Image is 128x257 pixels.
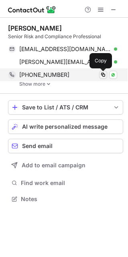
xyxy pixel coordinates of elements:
a: Show more [19,81,123,87]
span: Send email [22,143,53,149]
span: [PERSON_NAME][EMAIL_ADDRESS][DOMAIN_NAME] [19,58,111,66]
img: ContactOut v5.3.10 [8,5,56,14]
button: Send email [8,139,123,153]
button: Notes [8,193,123,205]
button: AI write personalized message [8,119,123,134]
div: Save to List / ATS / CRM [22,104,109,111]
button: save-profile-one-click [8,100,123,115]
span: [PHONE_NUMBER] [19,71,69,78]
span: [EMAIL_ADDRESS][DOMAIN_NAME] [19,45,111,53]
img: - [46,81,51,87]
span: Notes [21,195,120,203]
div: Senior Risk and Compliance Professional [8,33,123,40]
button: Find work email [8,177,123,189]
span: AI write personalized message [22,123,108,130]
span: Add to email campaign [22,162,85,169]
img: Whatsapp [111,72,116,77]
div: [PERSON_NAME] [8,24,62,32]
button: Add to email campaign [8,158,123,173]
span: Find work email [21,179,120,187]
